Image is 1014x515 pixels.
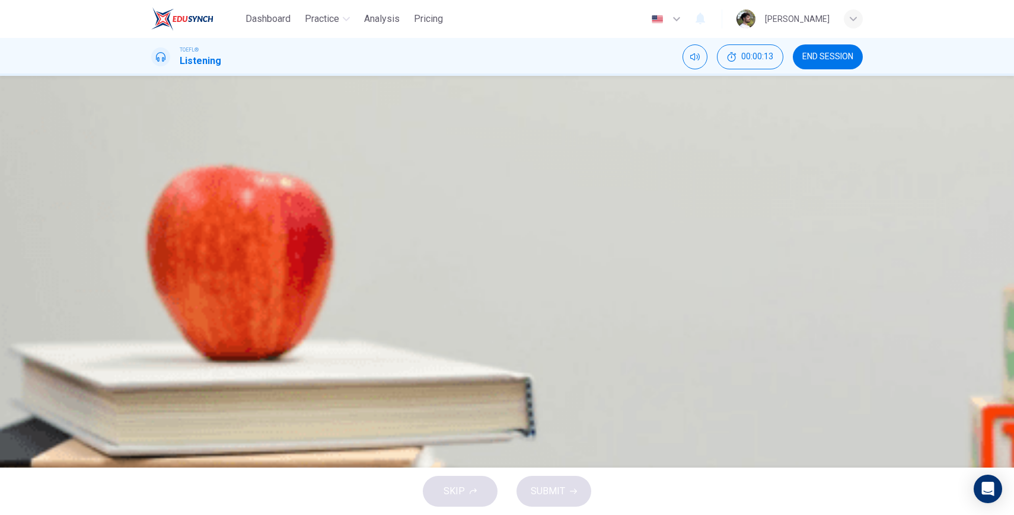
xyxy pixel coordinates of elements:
[151,7,213,31] img: EduSynch logo
[409,8,448,30] button: Pricing
[180,54,221,68] h1: Listening
[974,475,1002,503] div: Open Intercom Messenger
[414,12,443,26] span: Pricing
[717,44,783,69] button: 00:00:13
[793,44,863,69] button: END SESSION
[717,44,783,69] div: Hide
[650,15,665,24] img: en
[245,12,291,26] span: Dashboard
[741,52,773,62] span: 00:00:13
[736,9,755,28] img: Profile picture
[305,12,339,26] span: Practice
[364,12,400,26] span: Analysis
[765,12,830,26] div: [PERSON_NAME]
[180,46,199,54] span: TOEFL®
[359,8,404,30] button: Analysis
[802,52,853,62] span: END SESSION
[151,7,241,31] a: EduSynch logo
[683,44,707,69] div: Mute
[300,8,355,30] button: Practice
[241,8,295,30] button: Dashboard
